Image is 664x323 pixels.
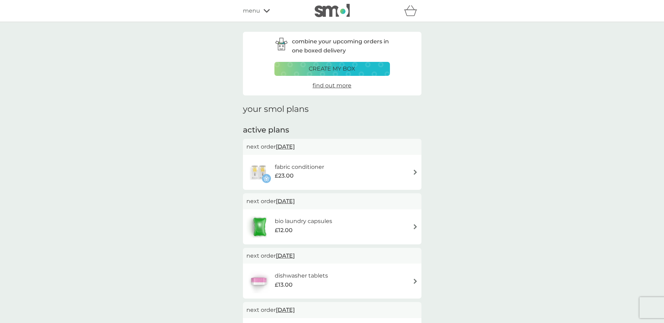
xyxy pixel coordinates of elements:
img: arrow right [413,224,418,229]
img: arrow right [413,170,418,175]
h1: your smol plans [243,104,421,114]
a: find out more [313,81,351,90]
span: [DATE] [276,249,295,263]
span: £23.00 [275,171,294,180]
img: smol [315,4,350,17]
p: next order [246,197,418,206]
img: fabric conditioner [246,160,271,185]
span: find out more [313,82,351,89]
h6: fabric conditioner [275,163,324,172]
img: dishwasher tablets [246,269,271,293]
h2: active plans [243,125,421,136]
p: next order [246,251,418,260]
div: basket [404,4,421,18]
h6: bio laundry capsules [275,217,332,226]
h6: dishwasher tablets [275,271,328,280]
img: arrow right [413,279,418,284]
span: [DATE] [276,303,295,317]
span: menu [243,6,260,15]
p: next order [246,142,418,151]
p: create my box [309,64,355,73]
button: create my box [274,62,390,76]
img: bio laundry capsules [246,215,273,239]
span: £12.00 [275,226,293,235]
p: combine your upcoming orders in one boxed delivery [292,37,390,55]
span: [DATE] [276,140,295,153]
p: next order [246,306,418,315]
span: [DATE] [276,194,295,208]
span: £13.00 [275,280,293,289]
